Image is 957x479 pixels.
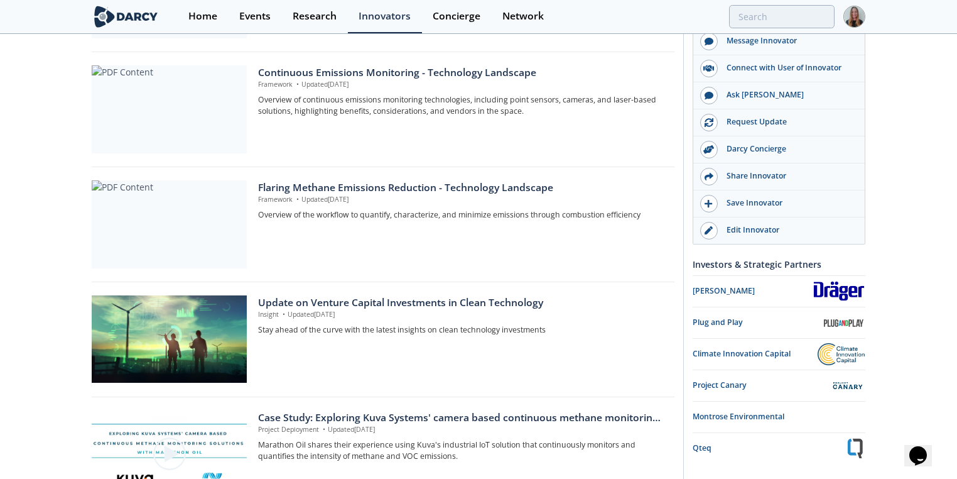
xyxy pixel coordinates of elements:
span: • [295,80,301,89]
a: Edit Innovator [693,217,865,244]
p: Framework Updated [DATE] [258,80,666,90]
div: Save Innovator [718,197,858,209]
div: Network [502,11,544,21]
div: Home [188,11,217,21]
a: Montrose Environmental [693,406,865,428]
div: Ask [PERSON_NAME] [718,89,858,101]
p: Stay ahead of the curve with the latest insights on clean technology investments [258,324,666,336]
div: Montrose Environmental [693,411,865,422]
a: [PERSON_NAME] Dräger [693,280,865,302]
img: logo-wide.svg [92,6,160,28]
div: Share Innovator [718,170,858,182]
a: PDF Content Continuous Emissions Monitoring - Technology Landscape Framework •Updated[DATE] Overv... [92,65,674,153]
a: PDF Content Flaring Methane Emissions Reduction - Technology Landscape Framework •Updated[DATE] O... [92,180,674,268]
img: Climate Innovation Capital [818,343,865,365]
p: Overview of continuous emissions monitoring technologies, including point sensors, cameras, and l... [258,94,666,118]
p: Project Deployment Updated [DATE] [258,425,666,435]
a: Qteq Qteq [693,438,865,460]
div: Investors & Strategic Partners [693,253,865,275]
img: Project Canary [830,375,865,397]
div: Project Canary [693,380,830,391]
span: • [321,425,328,434]
img: Dräger [813,280,865,302]
div: Concierge [433,11,480,21]
div: Flaring Methane Emissions Reduction - Technology Landscape [258,180,666,195]
p: Marathon Oil shares their experience using Kuva's industrial IoT solution that continuously monit... [258,439,666,463]
span: • [295,195,301,204]
img: Plug and Play [821,312,865,334]
a: Project Canary Project Canary [693,375,865,397]
p: Overview of the workflow to quantify, characterize, and minimize emissions through combustion eff... [258,209,666,221]
a: Update on Venture Capital Investments in Clean Technology preview Update on Venture Capital Inves... [92,295,674,383]
img: Profile [843,6,865,28]
div: Request Update [718,116,858,128]
input: Advanced Search [729,5,835,28]
img: play-chapters-gray.svg [152,436,187,471]
p: Insight Updated [DATE] [258,310,666,320]
div: Edit Innovator [718,224,858,236]
p: Framework Updated [DATE] [258,195,666,205]
iframe: chat widget [904,429,944,466]
div: Innovators [359,11,411,21]
div: Case Study: Exploring Kuva Systems' camera based continuous methane monitoring solutions with Mar... [258,410,666,426]
div: Climate Innovation Capital [693,348,818,360]
a: Plug and Play Plug and Play [693,312,865,334]
button: Save Innovator [693,190,865,217]
div: Events [239,11,271,21]
div: Update on Venture Capital Investments in Clean Technology [258,295,666,311]
a: Climate Innovation Capital Climate Innovation Capital [693,343,865,365]
div: Research [293,11,337,21]
div: Continuous Emissions Monitoring - Technology Landscape [258,65,666,80]
img: Qteq [845,438,865,458]
div: Qteq [693,443,845,454]
div: [PERSON_NAME] [693,285,813,297]
div: Message Innovator [718,35,858,47]
div: Connect with User of Innovator [718,62,858,74]
span: • [281,310,288,319]
div: Darcy Concierge [718,143,858,155]
div: Plug and Play [693,317,821,328]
